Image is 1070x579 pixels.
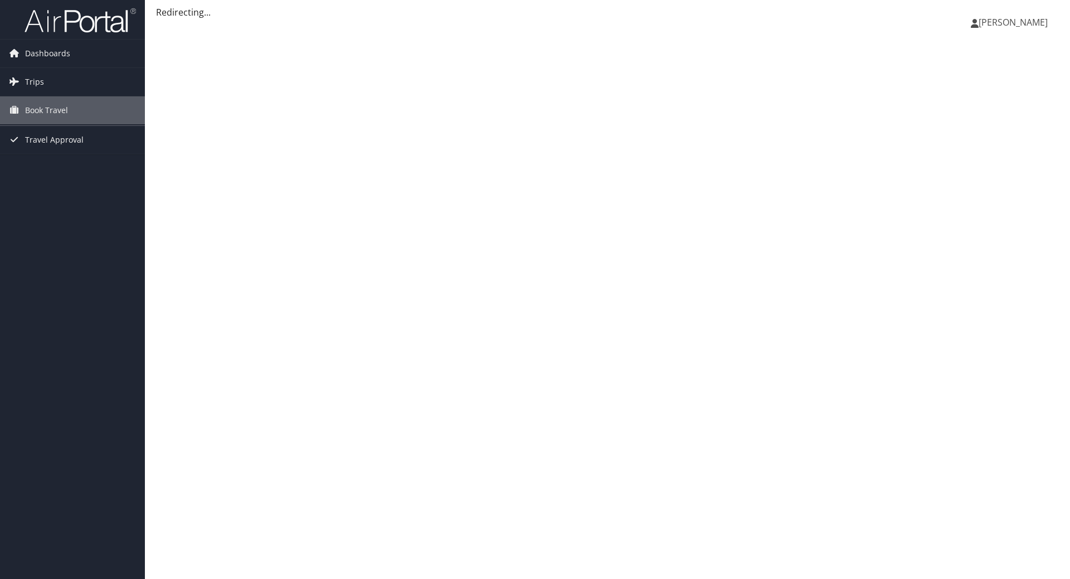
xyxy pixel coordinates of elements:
span: Travel Approval [25,126,84,154]
span: Dashboards [25,40,70,67]
span: [PERSON_NAME] [979,16,1048,28]
span: Trips [25,68,44,96]
div: Redirecting... [156,6,1059,19]
span: Book Travel [25,96,68,124]
a: [PERSON_NAME] [971,6,1059,39]
img: airportal-logo.png [25,7,136,33]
